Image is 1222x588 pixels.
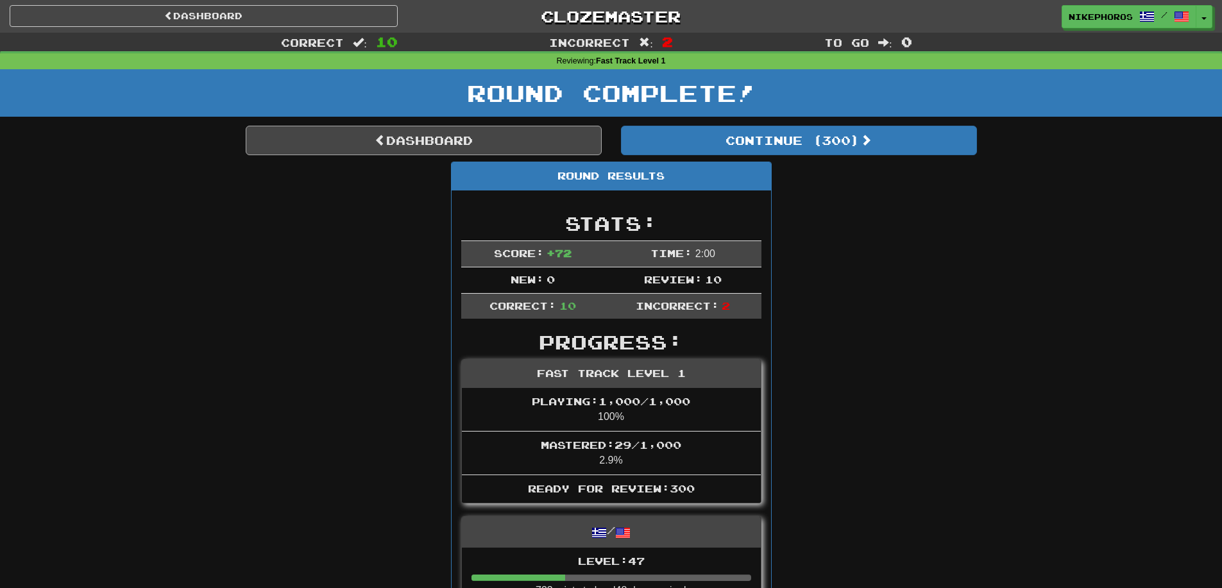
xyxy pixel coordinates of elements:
span: Correct: [489,299,556,312]
span: New: [511,273,544,285]
span: : [353,37,367,48]
span: Mastered: 29 / 1,000 [541,439,681,451]
h2: Progress: [461,332,761,353]
span: / [1161,10,1167,19]
span: Nikephoros [1069,11,1133,22]
a: Nikephoros / [1062,5,1196,28]
span: 0 [901,34,912,49]
li: 100% [462,388,761,432]
a: Dashboard [10,5,398,27]
div: Fast Track Level 1 [462,360,761,388]
span: 10 [705,273,722,285]
span: Correct [281,36,344,49]
span: Score: [494,247,544,259]
span: 2 [662,34,673,49]
span: 10 [559,299,576,312]
button: Continue (300) [621,126,977,155]
span: 10 [376,34,398,49]
span: 2 [722,299,730,312]
span: Review: [644,273,702,285]
span: Level: 47 [578,555,645,567]
h1: Round Complete! [4,80,1218,106]
li: 2.9% [462,431,761,475]
span: Playing: 1,000 / 1,000 [532,395,690,407]
div: Round Results [452,162,771,190]
span: : [878,37,892,48]
span: Incorrect: [636,299,719,312]
span: Time: [650,247,692,259]
span: + 72 [547,247,572,259]
a: Clozemaster [417,5,805,28]
div: / [462,517,761,547]
a: Dashboard [246,126,602,155]
span: : [639,37,653,48]
span: Incorrect [549,36,630,49]
strong: Fast Track Level 1 [596,56,666,65]
span: To go [824,36,869,49]
span: 0 [547,273,555,285]
span: 2 : 0 0 [695,248,715,259]
h2: Stats: [461,213,761,234]
span: Ready for Review: 300 [528,482,695,494]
